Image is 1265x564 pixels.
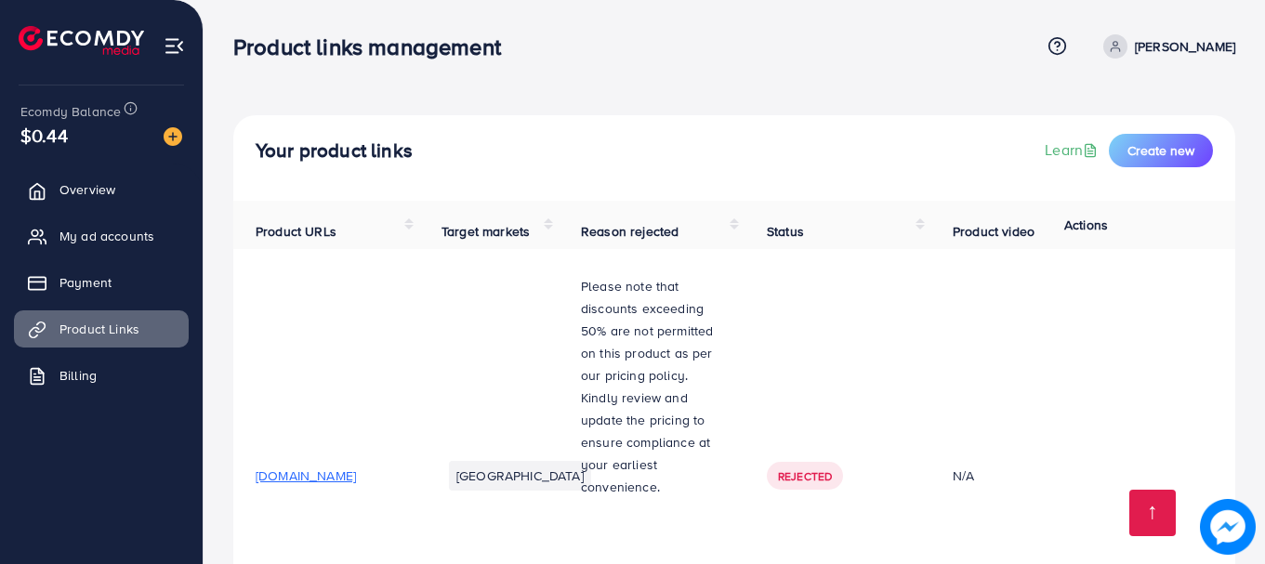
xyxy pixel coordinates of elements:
img: image [164,127,182,146]
span: Overview [59,180,115,199]
a: My ad accounts [14,217,189,255]
div: N/A [953,466,1084,485]
a: Billing [14,357,189,394]
span: Rejected [778,468,832,484]
p: [PERSON_NAME] [1135,35,1235,58]
img: image [1200,499,1256,555]
span: Product URLs [256,222,336,241]
img: menu [164,35,185,57]
span: Billing [59,366,97,385]
span: Product video [953,222,1034,241]
span: Product Links [59,320,139,338]
span: Create new [1127,141,1194,160]
a: Overview [14,171,189,208]
span: Status [767,222,804,241]
span: Reason rejected [581,222,679,241]
span: Target markets [441,222,530,241]
a: Learn [1045,139,1101,161]
span: Payment [59,273,112,292]
a: Product Links [14,310,189,348]
button: Create new [1109,134,1213,167]
h3: Product links management [233,33,516,60]
img: logo [19,26,144,55]
li: [GEOGRAPHIC_DATA] [449,461,591,491]
a: [PERSON_NAME] [1096,34,1235,59]
span: Actions [1064,216,1108,234]
h4: Your product links [256,139,413,163]
a: Payment [14,264,189,301]
span: $0.44 [20,122,68,149]
span: Ecomdy Balance [20,102,121,121]
span: My ad accounts [59,227,154,245]
p: Please note that discounts exceeding 50% are not permitted on this product as per our pricing pol... [581,275,722,498]
span: [DOMAIN_NAME] [256,466,356,485]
